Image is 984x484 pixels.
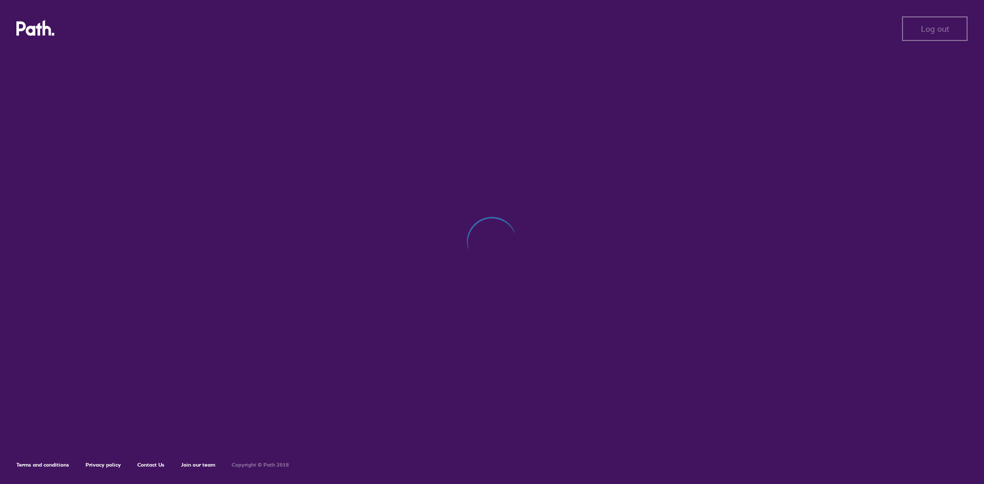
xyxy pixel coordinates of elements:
[16,461,69,468] a: Terms and conditions
[232,462,289,468] h6: Copyright © Path 2018
[181,461,215,468] a: Join our team
[902,16,968,41] button: Log out
[86,461,121,468] a: Privacy policy
[921,24,949,33] span: Log out
[137,461,165,468] a: Contact Us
